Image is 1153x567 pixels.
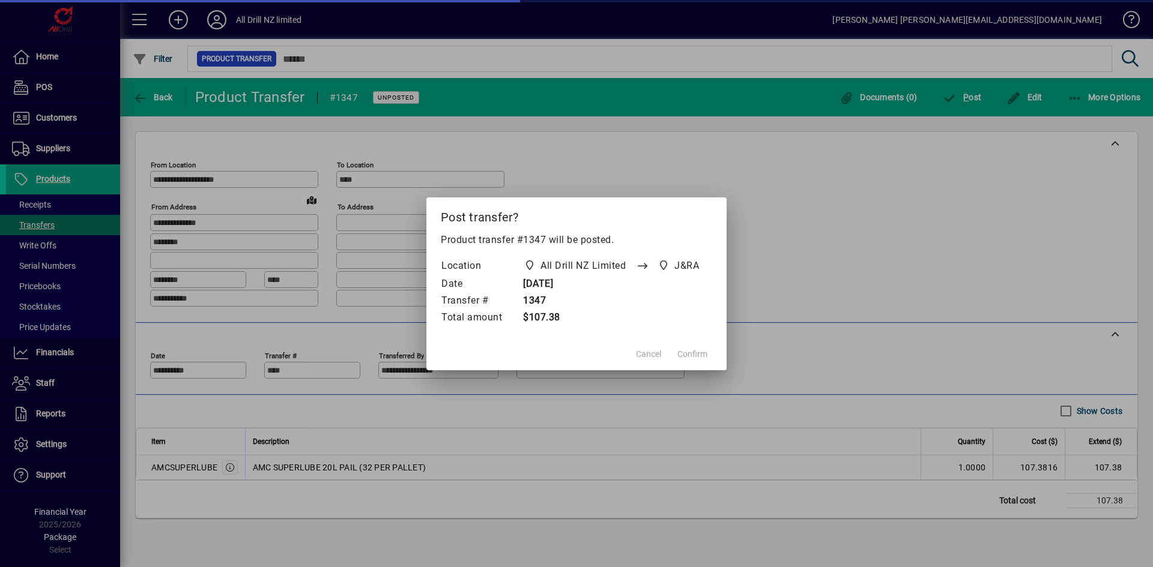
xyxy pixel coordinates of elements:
td: 1347 [514,293,722,310]
span: J&RA [674,259,699,273]
td: [DATE] [514,276,722,293]
span: All Drill NZ Limited [521,257,631,274]
p: Product transfer #1347 will be posted. [441,233,712,247]
td: Total amount [441,310,514,326]
td: Transfer # [441,293,514,310]
td: Date [441,276,514,293]
span: J&RA [655,257,704,274]
h2: Post transfer? [426,197,727,232]
td: $107.38 [514,310,722,326]
span: All Drill NZ Limited [540,259,626,273]
td: Location [441,257,514,276]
